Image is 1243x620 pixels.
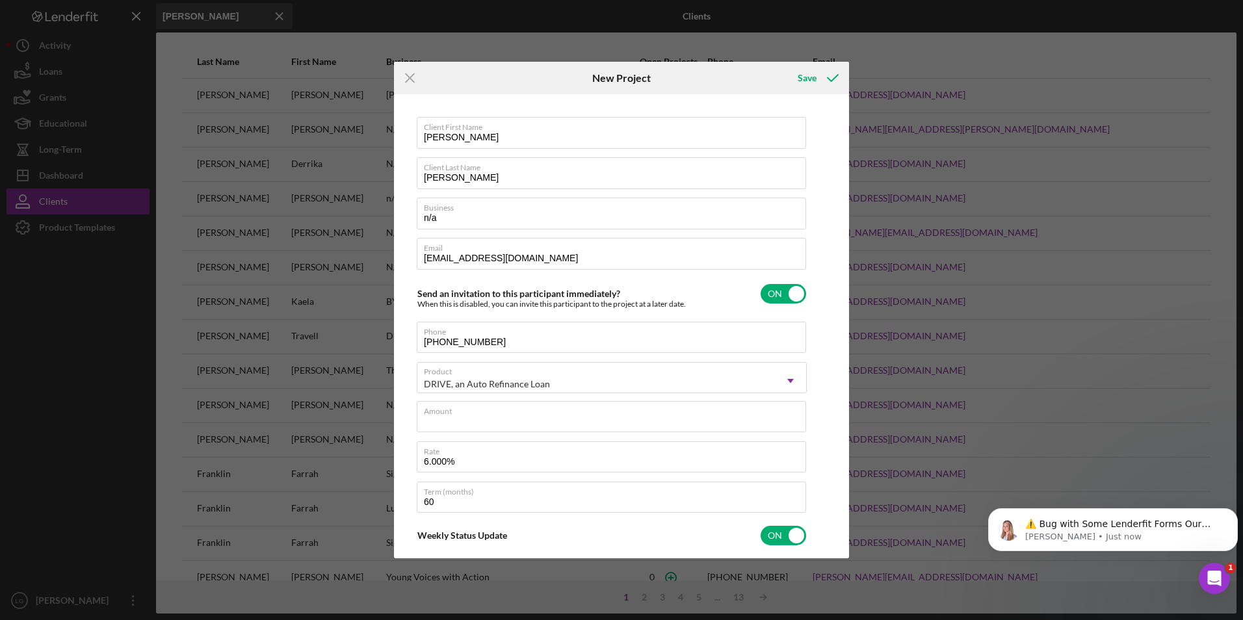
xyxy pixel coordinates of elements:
label: Weekly Status Update [417,530,507,541]
h6: New Project [592,72,651,84]
span: 1 [1225,563,1236,573]
label: Client First Name [424,118,806,132]
label: Amount [424,402,806,416]
div: Save [798,65,817,91]
label: Client Last Name [424,158,806,172]
label: Phone [424,322,806,337]
label: Term (months) [424,482,806,497]
label: Business [424,198,806,213]
div: DRIVE, an Auto Refinance Loan [424,379,550,389]
label: Email [424,239,806,253]
iframe: Intercom live chat [1199,563,1230,594]
iframe: Intercom notifications message [983,481,1243,585]
div: When this is disabled, you can invite this participant to the project at a later date. [417,300,686,309]
label: Rate [424,442,806,456]
button: Save [785,65,849,91]
label: Send an invitation to this participant immediately? [417,288,620,299]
